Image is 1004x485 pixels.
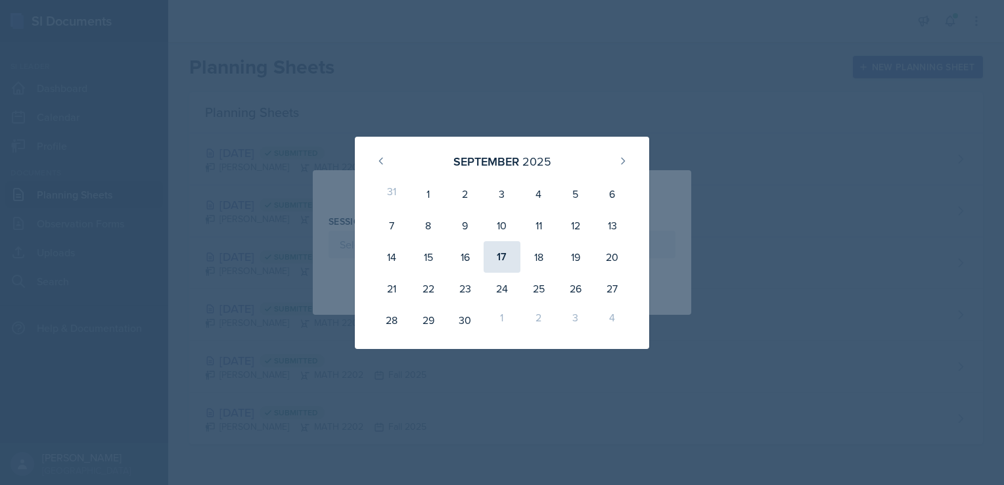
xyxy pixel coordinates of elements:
[520,178,557,210] div: 4
[447,241,484,273] div: 16
[484,304,520,336] div: 1
[373,304,410,336] div: 28
[557,304,594,336] div: 3
[594,273,631,304] div: 27
[557,273,594,304] div: 26
[410,178,447,210] div: 1
[557,178,594,210] div: 5
[373,241,410,273] div: 14
[520,241,557,273] div: 18
[484,273,520,304] div: 24
[484,210,520,241] div: 10
[447,304,484,336] div: 30
[557,210,594,241] div: 12
[410,304,447,336] div: 29
[484,241,520,273] div: 17
[520,304,557,336] div: 2
[410,273,447,304] div: 22
[520,273,557,304] div: 25
[594,210,631,241] div: 13
[484,178,520,210] div: 3
[410,241,447,273] div: 15
[447,210,484,241] div: 9
[522,152,551,170] div: 2025
[453,152,519,170] div: September
[373,273,410,304] div: 21
[373,178,410,210] div: 31
[447,273,484,304] div: 23
[373,210,410,241] div: 7
[594,304,631,336] div: 4
[410,210,447,241] div: 8
[520,210,557,241] div: 11
[594,241,631,273] div: 20
[447,178,484,210] div: 2
[557,241,594,273] div: 19
[594,178,631,210] div: 6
